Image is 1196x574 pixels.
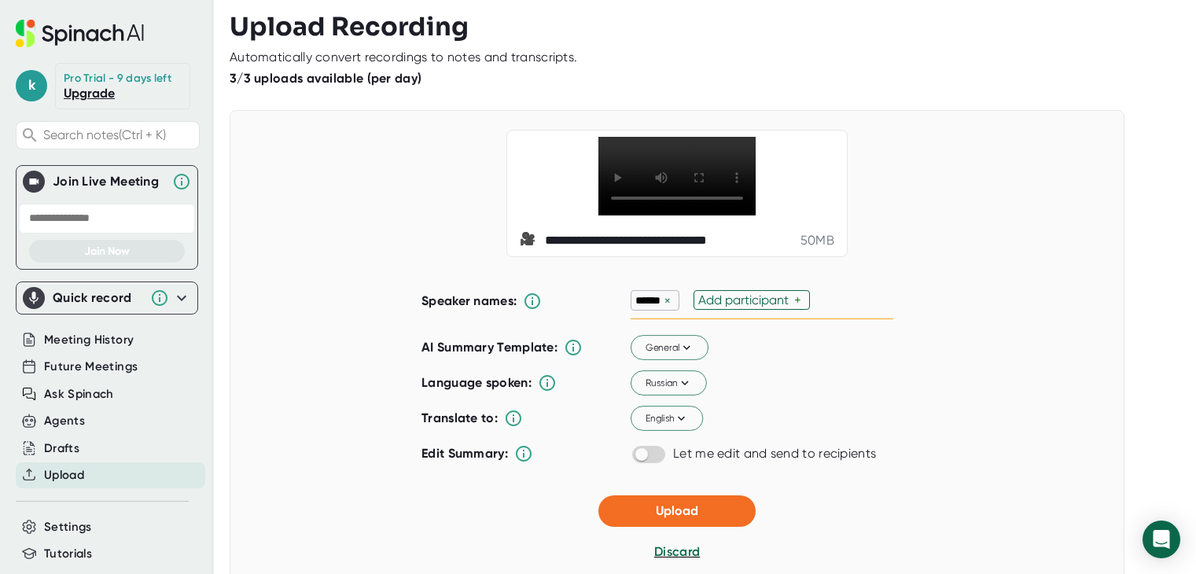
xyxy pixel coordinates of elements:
b: Language spoken: [421,375,532,390]
span: English [646,411,689,425]
button: Meeting History [44,331,134,349]
span: Discard [654,544,700,559]
button: Upload [598,495,756,527]
div: Add participant [698,293,794,307]
div: Automatically convert recordings to notes and transcripts. [230,50,577,65]
div: Quick record [23,282,191,314]
span: k [16,70,47,101]
b: AI Summary Template: [421,340,558,355]
b: Speaker names: [421,293,517,308]
button: Agents [44,412,85,430]
img: Join Live Meeting [26,174,42,189]
div: Pro Trial - 9 days left [64,72,171,86]
button: Tutorials [44,545,92,563]
span: Search notes (Ctrl + K) [43,127,195,142]
div: 50 MB [800,233,834,248]
div: Join Live MeetingJoin Live Meeting [23,166,191,197]
button: Russian [631,371,707,396]
span: Upload [656,503,698,518]
button: General [631,336,708,361]
div: Open Intercom Messenger [1143,521,1180,558]
span: General [646,340,694,355]
div: + [794,293,805,307]
h3: Upload Recording [230,12,1180,42]
button: English [631,407,703,432]
button: Discard [654,543,700,561]
div: Quick record [53,290,142,306]
b: Edit Summary: [421,446,508,461]
b: 3/3 uploads available (per day) [230,71,421,86]
button: Drafts [44,440,79,458]
button: Join Now [29,240,185,263]
span: video [520,231,539,250]
button: Ask Spinach [44,385,114,403]
div: Let me edit and send to recipients [673,446,876,462]
button: Upload [44,466,84,484]
button: Future Meetings [44,358,138,376]
div: × [661,293,675,308]
span: Russian [646,376,692,390]
span: Join Now [84,245,130,258]
div: Join Live Meeting [53,174,164,189]
a: Upgrade [64,86,115,101]
button: Settings [44,518,92,536]
b: Translate to: [421,410,498,425]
